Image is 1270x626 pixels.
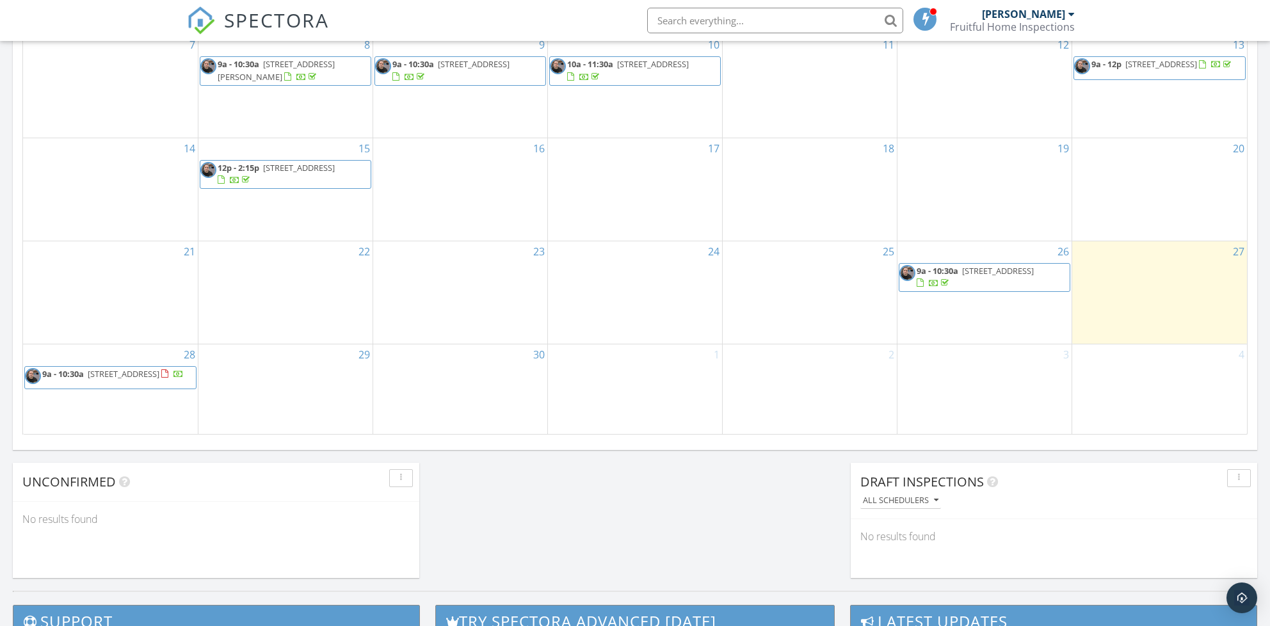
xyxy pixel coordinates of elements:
a: 10a - 11:30a [STREET_ADDRESS] [567,58,689,82]
div: Fruitful Home Inspections [950,20,1075,33]
td: Go to September 20, 2025 [1072,138,1247,241]
img: david2.jpg [200,58,216,74]
a: Go to September 21, 2025 [181,241,198,262]
td: Go to September 9, 2025 [373,35,547,138]
span: [STREET_ADDRESS] [962,265,1034,277]
td: Go to September 21, 2025 [23,241,198,344]
td: Go to October 4, 2025 [1072,344,1247,435]
td: Go to September 24, 2025 [547,241,722,344]
a: 9a - 10:30a [STREET_ADDRESS] [24,366,197,389]
td: Go to September 30, 2025 [373,344,547,435]
td: Go to September 26, 2025 [897,241,1072,344]
td: Go to September 23, 2025 [373,241,547,344]
div: All schedulers [863,496,938,505]
a: 10a - 11:30a [STREET_ADDRESS] [549,56,721,85]
td: Go to September 25, 2025 [723,241,897,344]
a: 9a - 10:30a [STREET_ADDRESS] [42,368,184,380]
a: Go to October 4, 2025 [1236,344,1247,365]
a: Go to September 27, 2025 [1230,241,1247,262]
a: Go to September 8, 2025 [362,35,373,55]
a: 9a - 10:30a [STREET_ADDRESS] [392,58,510,82]
a: Go to September 29, 2025 [356,344,373,365]
span: [STREET_ADDRESS] [617,58,689,70]
td: Go to September 14, 2025 [23,138,198,241]
span: 12p - 2:15p [218,162,259,173]
a: 9a - 10:30a [STREET_ADDRESS] [374,56,546,85]
a: 12p - 2:15p [STREET_ADDRESS] [200,160,371,189]
a: Go to September 23, 2025 [531,241,547,262]
a: 9a - 12p [STREET_ADDRESS] [1073,56,1246,79]
img: The Best Home Inspection Software - Spectora [187,6,215,35]
td: Go to September 10, 2025 [547,35,722,138]
div: No results found [13,502,419,536]
a: 9a - 10:30a [STREET_ADDRESS][PERSON_NAME] [200,56,371,85]
a: Go to September 20, 2025 [1230,138,1247,159]
td: Go to October 1, 2025 [547,344,722,435]
td: Go to September 18, 2025 [723,138,897,241]
a: Go to October 3, 2025 [1061,344,1072,365]
div: No results found [851,519,1257,554]
td: Go to September 29, 2025 [198,344,373,435]
span: [STREET_ADDRESS] [1125,58,1197,70]
a: Go to September 19, 2025 [1055,138,1072,159]
img: david2.jpg [1074,58,1090,74]
span: SPECTORA [224,6,329,33]
button: All schedulers [860,492,941,510]
span: [STREET_ADDRESS][PERSON_NAME] [218,58,335,82]
span: 9a - 10:30a [392,58,434,70]
div: Open Intercom Messenger [1226,582,1257,613]
img: david2.jpg [25,368,41,384]
td: Go to September 19, 2025 [897,138,1072,241]
a: Go to September 25, 2025 [880,241,897,262]
a: Go to September 28, 2025 [181,344,198,365]
a: 9a - 10:30a [STREET_ADDRESS] [899,263,1070,292]
a: Go to September 13, 2025 [1230,35,1247,55]
td: Go to September 27, 2025 [1072,241,1247,344]
a: SPECTORA [187,17,329,44]
div: [PERSON_NAME] [982,8,1065,20]
a: Go to September 17, 2025 [705,138,722,159]
td: Go to October 3, 2025 [897,344,1072,435]
td: Go to September 11, 2025 [723,35,897,138]
img: david2.jpg [899,265,915,281]
td: Go to September 17, 2025 [547,138,722,241]
a: 9a - 10:30a [STREET_ADDRESS] [917,265,1034,289]
a: Go to September 30, 2025 [531,344,547,365]
span: [STREET_ADDRESS] [88,368,159,380]
td: Go to September 7, 2025 [23,35,198,138]
a: Go to October 1, 2025 [711,344,722,365]
td: Go to September 28, 2025 [23,344,198,435]
a: Go to September 11, 2025 [880,35,897,55]
span: 9a - 10:30a [917,265,958,277]
a: Go to September 14, 2025 [181,138,198,159]
td: Go to September 13, 2025 [1072,35,1247,138]
td: Go to September 22, 2025 [198,241,373,344]
span: 9a - 10:30a [42,368,84,380]
img: david2.jpg [550,58,566,74]
a: 9a - 10:30a [STREET_ADDRESS][PERSON_NAME] [218,58,335,82]
span: 10a - 11:30a [567,58,613,70]
td: Go to September 8, 2025 [198,35,373,138]
a: Go to September 9, 2025 [536,35,547,55]
td: Go to October 2, 2025 [723,344,897,435]
span: Draft Inspections [860,473,984,490]
span: Unconfirmed [22,473,116,490]
a: Go to September 16, 2025 [531,138,547,159]
span: 9a - 10:30a [218,58,259,70]
img: david2.jpg [375,58,391,74]
input: Search everything... [647,8,903,33]
a: Go to September 22, 2025 [356,241,373,262]
a: 12p - 2:15p [STREET_ADDRESS] [218,162,335,186]
td: Go to September 12, 2025 [897,35,1072,138]
img: david2.jpg [200,162,216,178]
span: [STREET_ADDRESS] [438,58,510,70]
a: Go to September 26, 2025 [1055,241,1072,262]
span: 9a - 12p [1091,58,1121,70]
a: Go to October 2, 2025 [886,344,897,365]
td: Go to September 15, 2025 [198,138,373,241]
a: Go to September 15, 2025 [356,138,373,159]
a: Go to September 18, 2025 [880,138,897,159]
span: [STREET_ADDRESS] [263,162,335,173]
a: Go to September 12, 2025 [1055,35,1072,55]
a: Go to September 24, 2025 [705,241,722,262]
